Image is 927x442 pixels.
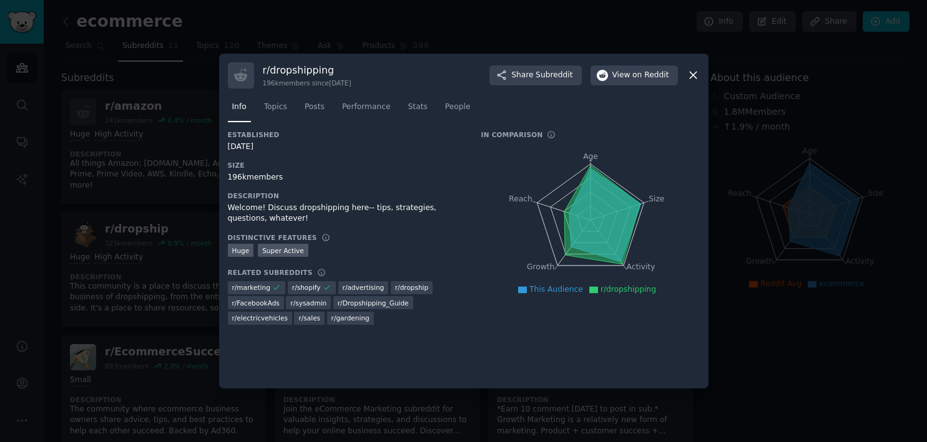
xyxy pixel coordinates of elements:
[408,102,428,113] span: Stats
[228,191,464,200] h3: Description
[441,97,475,123] a: People
[331,314,370,322] span: r/ gardening
[489,65,581,85] button: ShareSubreddit
[263,64,351,77] h3: r/ dropshipping
[601,285,656,294] span: r/dropshipping
[232,314,288,322] span: r/ electricvehicles
[228,203,464,224] div: Welcome! Discuss dropshipping here-- tips, strategies, questions, whatever!
[342,102,391,113] span: Performance
[649,194,664,203] tspan: Size
[292,283,321,292] span: r/ shopify
[300,97,329,123] a: Posts
[290,299,326,307] span: r/ sysadmin
[228,172,464,183] div: 196k members
[591,65,678,85] button: Viewon Reddit
[305,102,325,113] span: Posts
[527,262,554,271] tspan: Growth
[232,299,280,307] span: r/ FacebookAds
[258,244,308,257] div: Super Active
[264,102,287,113] span: Topics
[338,97,395,123] a: Performance
[626,262,655,271] tspan: Activity
[228,244,254,257] div: Huge
[583,152,598,161] tspan: Age
[263,79,351,87] div: 196k members since [DATE]
[511,70,572,81] span: Share
[445,102,471,113] span: People
[343,283,385,292] span: r/ advertising
[228,97,251,123] a: Info
[404,97,432,123] a: Stats
[509,194,532,203] tspan: Reach
[395,283,428,292] span: r/ dropship
[338,299,409,307] span: r/ Dropshipping_Guide
[632,70,669,81] span: on Reddit
[232,102,247,113] span: Info
[529,285,583,294] span: This Audience
[481,130,543,139] h3: In Comparison
[228,130,464,139] h3: Established
[260,97,292,123] a: Topics
[228,142,464,153] div: [DATE]
[612,70,669,81] span: View
[228,161,464,170] h3: Size
[228,233,317,242] h3: Distinctive Features
[232,283,270,292] span: r/ marketing
[536,70,572,81] span: Subreddit
[228,268,313,277] h3: Related Subreddits
[298,314,320,322] span: r/ sales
